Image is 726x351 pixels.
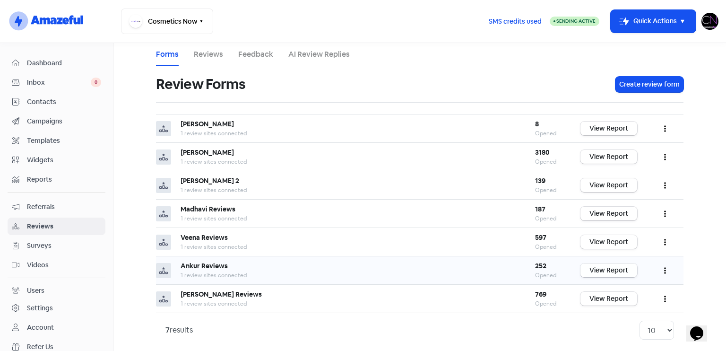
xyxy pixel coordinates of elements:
a: Campaigns [8,113,105,130]
a: Account [8,319,105,336]
a: SMS credits used [481,16,550,26]
span: 1 review sites connected [181,272,247,279]
b: Ankur Reviews [181,262,228,270]
span: Inbox [27,78,91,88]
b: [PERSON_NAME] [181,148,234,157]
div: Opened [535,243,562,251]
a: Templates [8,132,105,149]
span: Campaigns [27,116,101,126]
b: 252 [535,262,546,270]
img: User [701,13,718,30]
span: Surveys [27,241,101,251]
a: View Report [580,292,637,306]
span: SMS credits used [489,17,542,26]
span: 1 review sites connected [181,130,247,137]
a: AI Review Replies [288,49,350,60]
div: results [165,325,193,336]
b: 597 [535,233,546,242]
span: Referrals [27,202,101,212]
b: [PERSON_NAME] 2 [181,176,239,185]
a: View Report [580,122,637,135]
span: Templates [27,136,101,146]
a: Inbox 0 [8,74,105,91]
a: Forms [156,49,179,60]
a: View Report [580,150,637,164]
div: Opened [535,158,562,166]
button: Quick Actions [611,10,696,33]
span: 1 review sites connected [181,243,247,251]
a: Contacts [8,93,105,111]
span: Reviews [27,221,101,231]
span: 1 review sites connected [181,186,247,194]
span: Widgets [27,155,101,165]
a: Reviews [8,218,105,235]
a: Sending Active [550,16,599,27]
a: Settings [8,299,105,317]
b: [PERSON_NAME] Reviews [181,290,262,298]
b: Madhavi Reviews [181,205,235,213]
div: Opened [535,299,562,308]
b: 187 [535,205,545,213]
strong: 7 [165,325,170,335]
div: Users [27,286,44,296]
span: Dashboard [27,58,101,68]
a: Referrals [8,198,105,216]
b: [PERSON_NAME] [181,120,234,128]
a: Reviews [194,49,223,60]
div: Account [27,323,54,333]
b: 769 [535,290,546,298]
iframe: chat widget [686,313,717,342]
a: View Report [580,235,637,249]
div: Opened [535,271,562,280]
b: 3180 [535,148,550,157]
b: 8 [535,120,539,128]
span: Contacts [27,97,101,107]
h1: Review Forms [156,69,245,99]
a: View Report [580,263,637,277]
a: View Report [580,178,637,192]
div: Opened [535,186,562,194]
a: View Report [580,207,637,220]
a: Surveys [8,237,105,254]
span: 0 [91,78,101,87]
b: 139 [535,176,545,185]
span: Sending Active [556,18,596,24]
div: Opened [535,129,562,138]
a: Feedback [238,49,273,60]
a: Videos [8,256,105,274]
b: Veena Reviews [181,233,228,242]
button: Cosmetics Now [121,9,213,34]
a: Users [8,282,105,299]
a: Dashboard [8,54,105,72]
a: Reports [8,171,105,188]
button: Create review form [615,77,683,92]
span: Videos [27,260,101,270]
div: Settings [27,303,53,313]
div: Opened [535,214,562,223]
span: 1 review sites connected [181,158,247,166]
a: Widgets [8,151,105,169]
span: 1 review sites connected [181,215,247,222]
span: 1 review sites connected [181,300,247,307]
span: Reports [27,175,101,184]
